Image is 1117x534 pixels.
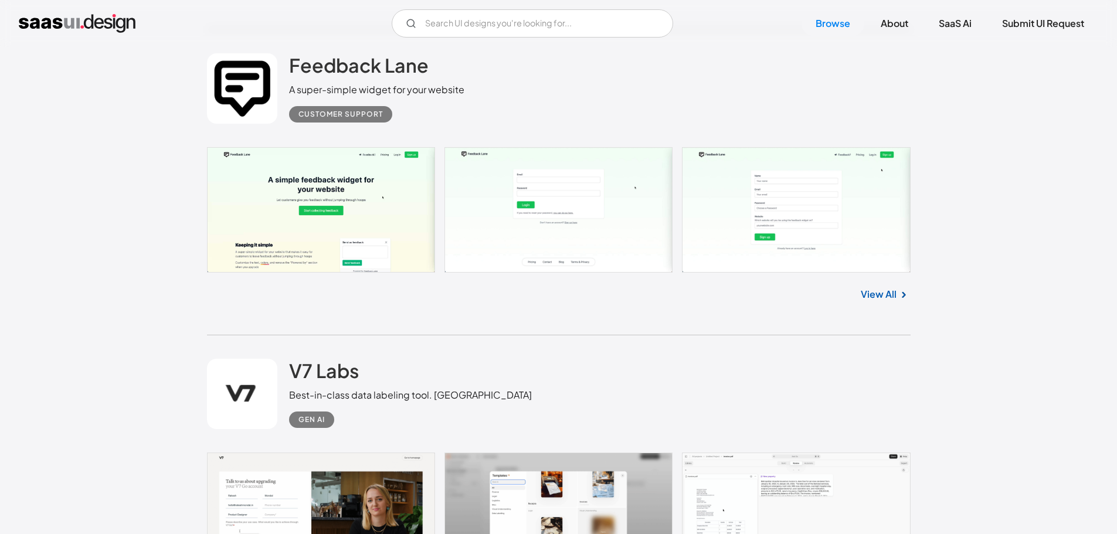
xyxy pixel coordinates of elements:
[861,287,897,301] a: View All
[289,359,359,382] h2: V7 Labs
[289,53,429,77] h2: Feedback Lane
[802,11,864,36] a: Browse
[289,83,464,97] div: A super-simple widget for your website
[298,413,325,427] div: Gen AI
[988,11,1098,36] a: Submit UI Request
[289,359,359,388] a: V7 Labs
[867,11,922,36] a: About
[289,53,429,83] a: Feedback Lane
[392,9,673,38] form: Email Form
[925,11,986,36] a: SaaS Ai
[392,9,673,38] input: Search UI designs you're looking for...
[289,388,532,402] div: Best-in-class data labeling tool. [GEOGRAPHIC_DATA]
[298,107,383,121] div: Customer Support
[19,14,135,33] a: home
